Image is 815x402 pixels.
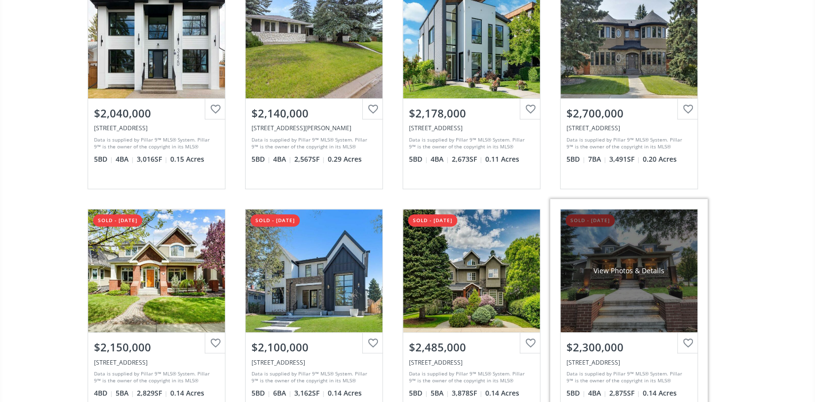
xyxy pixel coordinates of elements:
[409,358,534,367] div: 3805 7A Street SW, Calgary, AB T2T 2Y8
[594,266,664,276] div: View Photos & Details
[94,136,217,151] div: Data is supplied by Pillar 9™ MLS® System. Pillar 9™ is the owner of the copyright in its MLS® Sy...
[431,388,449,398] span: 5 BA
[251,388,271,398] span: 5 BD
[94,358,219,367] div: 1332 7 Street NW, Calgary, AB T2M3H2
[251,106,376,121] div: $2,140,000
[409,154,428,164] span: 5 BD
[409,370,532,385] div: Data is supplied by Pillar 9™ MLS® System. Pillar 9™ is the owner of the copyright in its MLS® Sy...
[566,136,689,151] div: Data is supplied by Pillar 9™ MLS® System. Pillar 9™ is the owner of the copyright in its MLS® Sy...
[431,154,449,164] span: 4 BA
[94,154,113,164] span: 5 BD
[643,154,677,164] span: 0.20 Acres
[94,124,219,132] div: 3420 Caribou Drive NW, Calgary, AB T2L 0S5
[273,388,292,398] span: 6 BA
[566,106,691,121] div: $2,700,000
[137,154,168,164] span: 3,016 SF
[328,154,362,164] span: 0.29 Acres
[409,388,428,398] span: 5 BD
[328,388,362,398] span: 0.14 Acres
[409,136,532,151] div: Data is supplied by Pillar 9™ MLS® System. Pillar 9™ is the owner of the copyright in its MLS® Sy...
[116,388,134,398] span: 5 BA
[273,154,292,164] span: 4 BA
[94,340,219,355] div: $2,150,000
[251,340,376,355] div: $2,100,000
[566,388,586,398] span: 5 BD
[485,154,519,164] span: 0.11 Acres
[94,370,217,385] div: Data is supplied by Pillar 9™ MLS® System. Pillar 9™ is the owner of the copyright in its MLS® Sy...
[643,388,677,398] span: 0.14 Acres
[566,124,691,132] div: 915 24 Avenue NW, Calgary, AB T2M 1Y2
[251,154,271,164] span: 5 BD
[94,388,113,398] span: 4 BD
[116,154,134,164] span: 4 BA
[251,124,376,132] div: 6836 Livingstone Drive SW, Calgary, AB T3E6J5
[566,358,691,367] div: 1439 6A Street NW, Calgary, AB T2M3G8
[251,370,374,385] div: Data is supplied by Pillar 9™ MLS® System. Pillar 9™ is the owner of the copyright in its MLS® Sy...
[294,388,325,398] span: 3,162 SF
[566,340,691,355] div: $2,300,000
[170,388,204,398] span: 0.14 Acres
[294,154,325,164] span: 2,567 SF
[409,106,534,121] div: $2,178,000
[409,124,534,132] div: 2201 30 Avenue SW, Calgary, AB T2T 1R8
[251,358,376,367] div: 83 Lissington Drive SW, Calgary, AB T3E 5E4
[588,154,607,164] span: 7 BA
[452,154,483,164] span: 2,673 SF
[566,370,689,385] div: Data is supplied by Pillar 9™ MLS® System. Pillar 9™ is the owner of the copyright in its MLS® Sy...
[609,154,640,164] span: 3,491 SF
[452,388,483,398] span: 3,878 SF
[170,154,204,164] span: 0.15 Acres
[94,106,219,121] div: $2,040,000
[409,340,534,355] div: $2,485,000
[251,136,374,151] div: Data is supplied by Pillar 9™ MLS® System. Pillar 9™ is the owner of the copyright in its MLS® Sy...
[137,388,168,398] span: 2,829 SF
[588,388,607,398] span: 4 BA
[485,388,519,398] span: 0.14 Acres
[609,388,640,398] span: 2,875 SF
[566,154,586,164] span: 5 BD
